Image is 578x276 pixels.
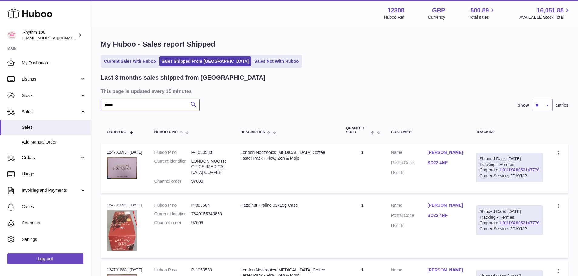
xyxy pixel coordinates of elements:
[22,204,86,210] span: Cases
[191,267,228,273] dd: P-1053583
[428,267,464,273] a: [PERSON_NAME]
[476,205,543,235] div: Tracking - Hermes Corporate:
[391,150,428,157] dt: Name
[479,226,539,232] div: Carrier Service: 2DAYMP
[391,213,428,220] dt: Postal Code
[154,211,191,217] dt: Current identifier
[7,253,83,264] a: Log out
[22,93,80,98] span: Stock
[107,267,142,273] div: 124701688 | [DATE]
[240,150,334,161] div: London Nootropics [MEDICAL_DATA] Coffee Taster Pack - Flow, Zen & Mojo
[519,6,571,20] a: 16,051.88 AVAILABLE Stock Total
[391,223,428,229] dt: User Id
[428,202,464,208] a: [PERSON_NAME]
[499,168,539,172] a: H01HYA0052147776
[191,211,228,217] dd: 7640155340663
[519,15,571,20] span: AVAILABLE Stock Total
[432,6,445,15] strong: GBP
[191,150,228,155] dd: P-1053583
[499,221,539,225] a: H01HYA0052147776
[479,209,539,214] div: Shipped Date: [DATE]
[107,150,142,155] div: 124701693 | [DATE]
[22,35,89,40] span: [EMAIL_ADDRESS][DOMAIN_NAME]
[101,39,568,49] h1: My Huboo - Sales report Shipped
[556,102,568,108] span: entries
[346,126,369,134] span: Quantity Sold
[154,267,191,273] dt: Huboo P no
[240,130,265,134] span: Description
[154,150,191,155] dt: Huboo P no
[340,196,385,258] td: 1
[22,109,80,115] span: Sales
[101,74,265,82] h2: Last 3 months sales shipped from [GEOGRAPHIC_DATA]
[391,170,428,176] dt: User Id
[22,125,86,130] span: Sales
[22,220,86,226] span: Channels
[22,60,86,66] span: My Dashboard
[428,160,464,166] a: SO22 4NF
[537,6,564,15] span: 16,051.88
[479,156,539,162] div: Shipped Date: [DATE]
[479,173,539,179] div: Carrier Service: 2DAYMP
[469,15,496,20] span: Total sales
[340,144,385,193] td: 1
[518,102,529,108] label: Show
[252,56,301,66] a: Sales Not With Huboo
[22,237,86,242] span: Settings
[154,202,191,208] dt: Huboo P no
[476,153,543,182] div: Tracking - Hermes Corporate:
[154,158,191,176] dt: Current identifier
[107,157,137,178] img: 123081753871449.jpg
[107,202,142,208] div: 124701692 | [DATE]
[384,15,404,20] div: Huboo Ref
[391,160,428,167] dt: Postal Code
[469,6,496,20] a: 500.89 Total sales
[22,76,80,82] span: Listings
[107,130,127,134] span: Order No
[7,31,16,40] img: internalAdmin-12308@internal.huboo.com
[476,130,543,134] div: Tracking
[22,29,77,41] div: Rhythm 108
[22,188,80,193] span: Invoicing and Payments
[391,202,428,210] dt: Name
[154,130,178,134] span: Huboo P no
[387,6,404,15] strong: 12308
[107,210,137,251] img: 1688048742.JPG
[159,56,251,66] a: Sales Shipped From [GEOGRAPHIC_DATA]
[391,130,464,134] div: Customer
[191,202,228,208] dd: P-805564
[191,158,228,176] dd: LONDON NOOTROPICS [MEDICAL_DATA] COFFEE
[154,178,191,184] dt: Channel order
[154,220,191,226] dt: Channel order
[240,202,334,208] div: Hazelnut Praline 33x15g Case
[191,220,228,226] dd: 97606
[22,171,86,177] span: Usage
[470,6,489,15] span: 500.89
[428,150,464,155] a: [PERSON_NAME]
[428,15,445,20] div: Currency
[22,155,80,161] span: Orders
[391,267,428,274] dt: Name
[101,88,567,95] h3: This page is updated every 15 minutes
[102,56,158,66] a: Current Sales with Huboo
[428,213,464,218] a: SO22 4NF
[22,139,86,145] span: Add Manual Order
[191,178,228,184] dd: 97606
